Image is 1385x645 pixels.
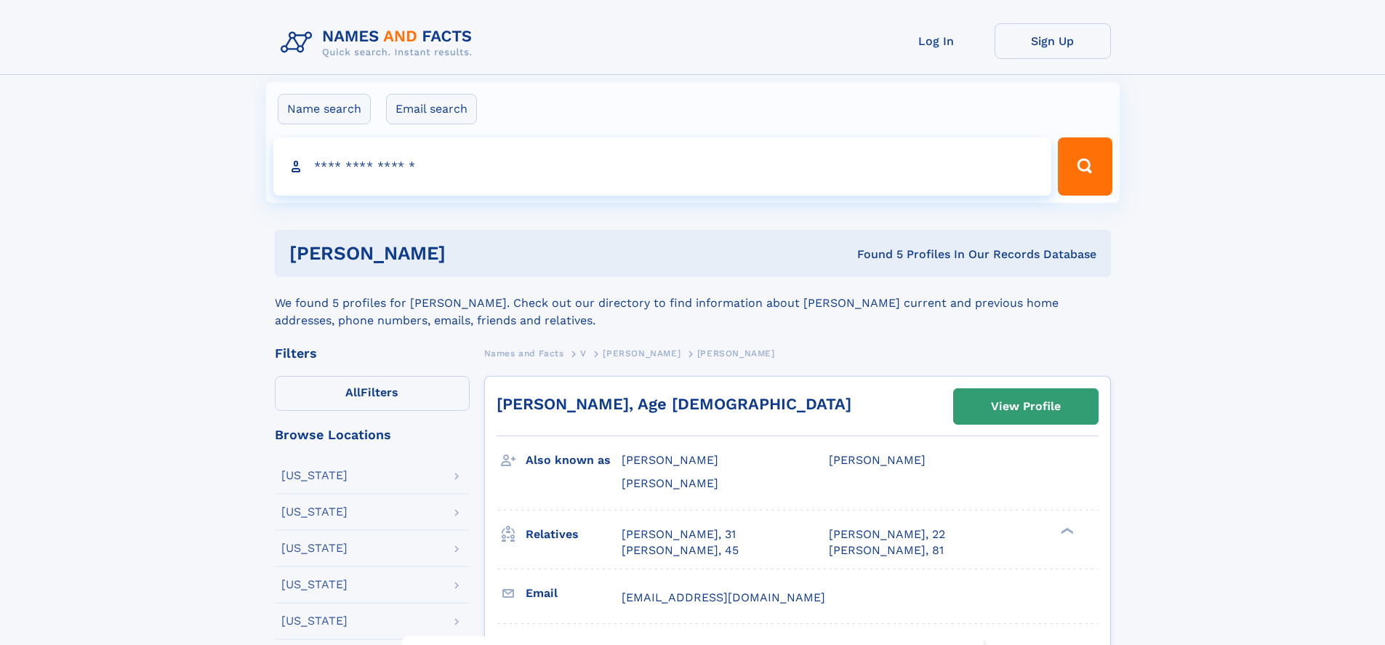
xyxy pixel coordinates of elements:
[526,522,622,547] h3: Relatives
[991,390,1061,423] div: View Profile
[622,476,718,490] span: [PERSON_NAME]
[995,23,1111,59] a: Sign Up
[278,94,371,124] label: Name search
[497,395,851,413] a: [PERSON_NAME], Age [DEMOGRAPHIC_DATA]
[622,590,825,604] span: [EMAIL_ADDRESS][DOMAIN_NAME]
[580,348,587,358] span: V
[275,376,470,411] label: Filters
[1057,526,1075,535] div: ❯
[281,470,348,481] div: [US_STATE]
[289,244,651,263] h1: [PERSON_NAME]
[484,344,564,362] a: Names and Facts
[622,453,718,467] span: [PERSON_NAME]
[273,137,1052,196] input: search input
[878,23,995,59] a: Log In
[580,344,587,362] a: V
[281,579,348,590] div: [US_STATE]
[526,448,622,473] h3: Also known as
[275,23,484,63] img: Logo Names and Facts
[275,277,1111,329] div: We found 5 profiles for [PERSON_NAME]. Check out our directory to find information about [PERSON_...
[651,247,1096,263] div: Found 5 Profiles In Our Records Database
[1058,137,1112,196] button: Search Button
[345,385,361,399] span: All
[603,344,681,362] a: [PERSON_NAME]
[281,542,348,554] div: [US_STATE]
[275,347,470,360] div: Filters
[622,526,736,542] a: [PERSON_NAME], 31
[526,581,622,606] h3: Email
[954,389,1098,424] a: View Profile
[697,348,775,358] span: [PERSON_NAME]
[829,526,945,542] a: [PERSON_NAME], 22
[603,348,681,358] span: [PERSON_NAME]
[622,542,739,558] a: [PERSON_NAME], 45
[281,615,348,627] div: [US_STATE]
[281,506,348,518] div: [US_STATE]
[829,542,944,558] a: [PERSON_NAME], 81
[829,453,926,467] span: [PERSON_NAME]
[386,94,477,124] label: Email search
[275,428,470,441] div: Browse Locations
